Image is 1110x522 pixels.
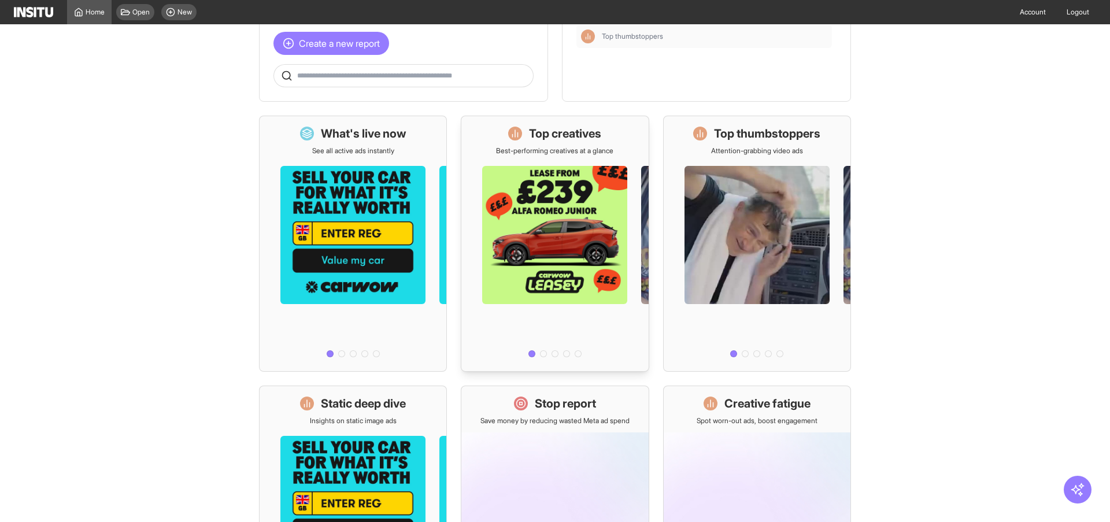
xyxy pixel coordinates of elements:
p: Best-performing creatives at a glance [496,146,613,156]
a: Top thumbstoppersAttention-grabbing video ads [663,116,851,372]
p: Attention-grabbing video ads [711,146,803,156]
h1: What's live now [321,125,406,142]
span: Top thumbstoppers [602,32,827,41]
h1: Top thumbstoppers [714,125,820,142]
a: What's live nowSee all active ads instantly [259,116,447,372]
p: Insights on static image ads [310,416,397,425]
a: Top creativesBest-performing creatives at a glance [461,116,649,372]
span: Open [132,8,150,17]
h1: Static deep dive [321,395,406,412]
h1: Top creatives [529,125,601,142]
span: Home [86,8,105,17]
img: Logo [14,7,53,17]
span: New [177,8,192,17]
div: Insights [581,29,595,43]
span: Create a new report [299,36,380,50]
p: See all active ads instantly [312,146,394,156]
span: Top thumbstoppers [602,32,663,41]
button: Create a new report [273,32,389,55]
